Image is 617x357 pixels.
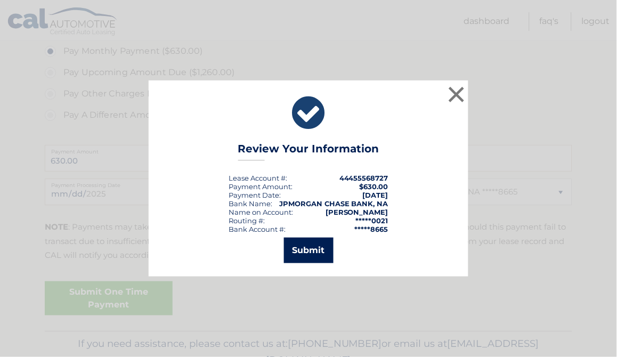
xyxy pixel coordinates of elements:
span: $630.00 [360,182,388,191]
button: × [446,84,467,105]
div: Name on Account: [229,208,293,216]
strong: [PERSON_NAME] [326,208,388,216]
div: : [229,191,281,199]
div: Bank Name: [229,199,272,208]
button: Submit [284,238,334,263]
div: Lease Account #: [229,174,287,182]
strong: JPMORGAN CHASE BANK, NA [279,199,388,208]
h3: Review Your Information [238,142,379,161]
div: Payment Amount: [229,182,293,191]
strong: 44455568727 [339,174,388,182]
div: Bank Account #: [229,225,286,233]
span: Payment Date [229,191,279,199]
div: Routing #: [229,216,265,225]
span: [DATE] [363,191,388,199]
